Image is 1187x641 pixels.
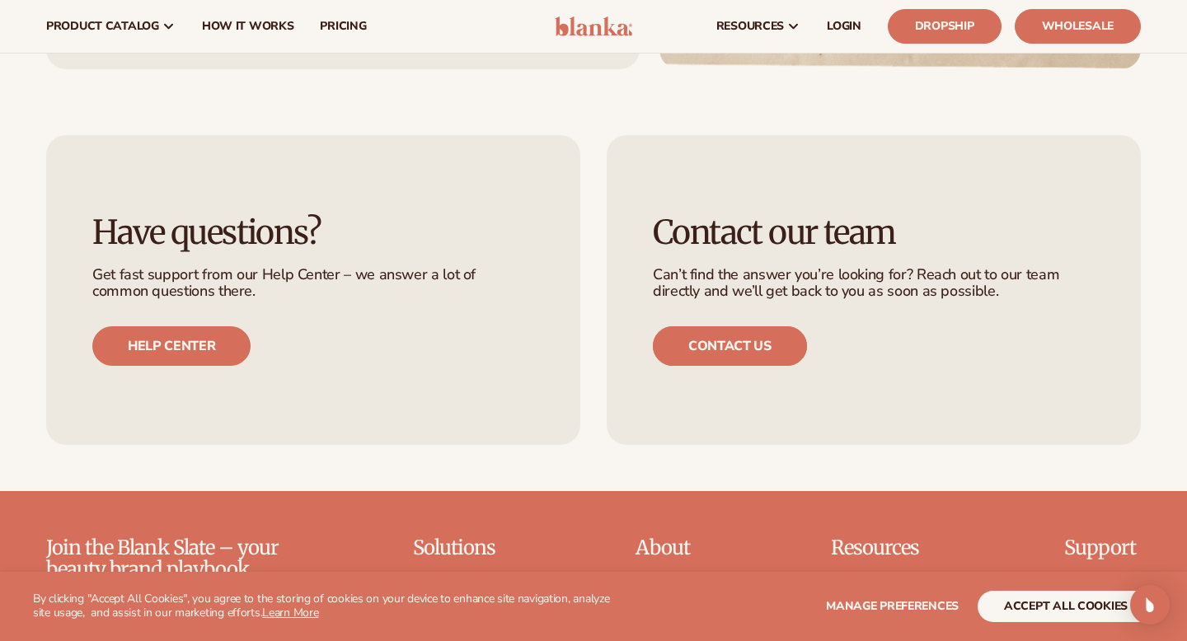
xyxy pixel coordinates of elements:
h3: Have questions? [92,214,534,250]
a: Wholesale [1015,9,1141,44]
span: Manage preferences [826,598,959,614]
p: By clicking "Accept All Cookies", you agree to the storing of cookies on your device to enhance s... [33,592,620,620]
span: How It Works [202,20,294,33]
p: Get fast support from our Help Center – we answer a lot of common questions there. [92,267,534,300]
img: logo [555,16,633,36]
button: accept all cookies [978,591,1154,622]
span: product catalog [46,20,159,33]
a: Contact us [653,326,807,366]
span: resources [716,20,784,33]
p: Can’t find the answer you’re looking for? Reach out to our team directly and we’ll get back to yo... [653,267,1095,300]
p: About [636,537,728,559]
p: Support [1064,537,1141,559]
p: Resources [831,537,961,559]
button: Manage preferences [826,591,959,622]
h3: Contact our team [653,214,1095,250]
a: Dropship [888,9,1002,44]
p: Solutions [413,537,533,559]
span: LOGIN [827,20,861,33]
p: Join the Blank Slate – your beauty brand playbook [46,537,306,581]
a: Learn More [262,605,318,620]
div: Open Intercom Messenger [1130,585,1170,625]
a: Help center [92,326,251,366]
span: pricing [320,20,366,33]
